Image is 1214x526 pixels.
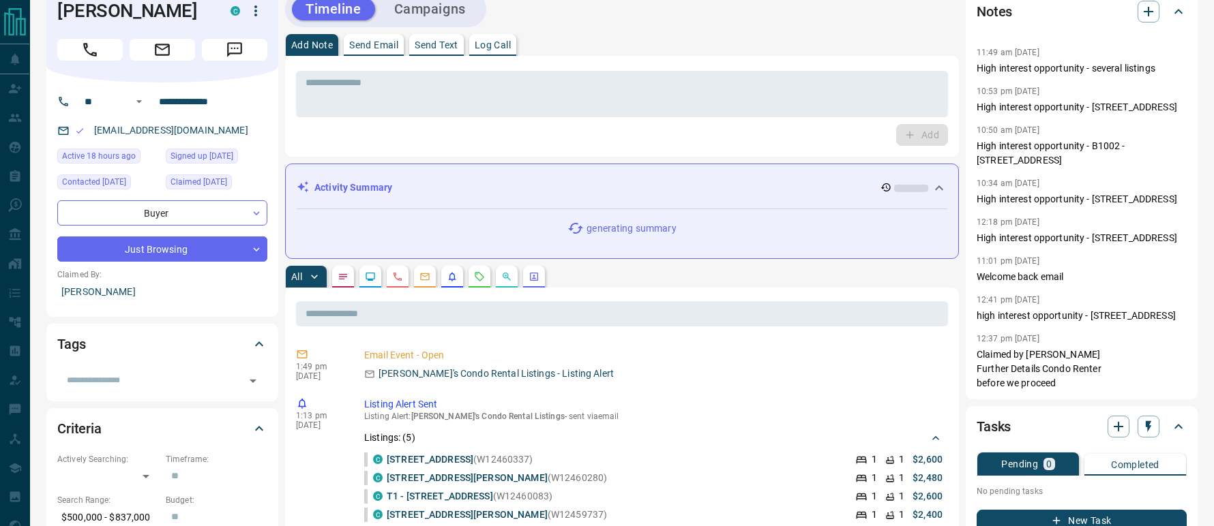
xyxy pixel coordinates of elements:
[57,453,159,465] p: Actively Searching:
[349,40,398,50] p: Send Email
[977,61,1187,76] p: High interest opportunity - several listings
[373,510,383,519] div: condos.ca
[587,221,676,236] p: generating summary
[364,425,943,450] div: Listings: (5)
[872,508,877,522] p: 1
[166,174,267,194] div: Fri Jul 15 2022
[57,328,267,360] div: Tags
[977,270,1187,284] p: Welcome back email
[365,271,376,282] svg: Lead Browsing Activity
[913,452,943,467] p: $2,600
[387,454,473,465] a: [STREET_ADDRESS]
[62,175,126,189] span: Contacted [DATE]
[57,333,85,355] h2: Tags
[296,411,344,420] p: 1:13 pm
[57,412,267,445] div: Criteria
[977,231,1187,245] p: High interest opportunity - [STREET_ADDRESS]
[297,175,947,200] div: Activity Summary
[872,471,877,485] p: 1
[296,420,344,430] p: [DATE]
[475,40,511,50] p: Log Call
[131,93,147,110] button: Open
[364,431,415,445] p: Listings: ( 5 )
[447,271,458,282] svg: Listing Alerts
[411,412,565,421] span: [PERSON_NAME]'s Condo Rental Listings
[57,268,267,281] p: Claimed By:
[373,454,383,464] div: condos.ca
[977,410,1187,443] div: Tasks
[379,367,614,381] p: [PERSON_NAME]'s Condo Rental Listings - Listing Alert
[364,397,943,412] p: Listing Alert Sent
[387,489,552,504] p: (W12460083)
[899,489,904,504] p: 1
[373,473,383,482] div: condos.ca
[913,508,943,522] p: $2,400
[899,508,904,522] p: 1
[243,371,263,390] button: Open
[977,48,1039,57] p: 11:49 am [DATE]
[387,472,548,483] a: [STREET_ADDRESS][PERSON_NAME]
[373,491,383,501] div: condos.ca
[314,181,392,195] p: Activity Summary
[977,334,1039,343] p: 12:37 pm [DATE]
[94,125,248,136] a: [EMAIL_ADDRESS][DOMAIN_NAME]
[387,509,548,520] a: [STREET_ADDRESS][PERSON_NAME]
[977,416,1011,437] h2: Tasks
[166,494,267,506] p: Budget:
[296,371,344,381] p: [DATE]
[913,489,943,504] p: $2,600
[977,100,1187,114] p: High interest opportunity - [STREET_ADDRESS]
[913,471,943,485] p: $2,480
[75,126,85,136] svg: Email Valid
[62,149,136,163] span: Active 18 hours ago
[899,452,904,467] p: 1
[1046,459,1052,469] p: 0
[392,271,403,282] svg: Calls
[977,256,1039,266] p: 11:01 pm [DATE]
[977,192,1187,206] p: High interest opportunity - [STREET_ADDRESS]
[529,271,539,282] svg: Agent Actions
[166,453,267,465] p: Timeframe:
[872,489,877,504] p: 1
[57,149,159,168] div: Mon Oct 13 2025
[166,149,267,168] div: Fri Jul 15 2022
[130,39,195,61] span: Email
[977,1,1012,22] h2: Notes
[977,309,1187,323] p: high interest opportunity - [STREET_ADDRESS]
[364,348,943,362] p: Email Event - Open
[977,179,1039,188] p: 10:34 am [DATE]
[57,174,159,194] div: Thu Aug 28 2025
[202,39,267,61] span: Message
[57,236,267,262] div: Just Browsing
[171,175,227,189] span: Claimed [DATE]
[231,6,240,16] div: condos.ca
[338,271,349,282] svg: Notes
[57,281,267,303] p: [PERSON_NAME]
[899,471,904,485] p: 1
[364,412,943,421] p: Listing Alert : - sent via email
[474,271,485,282] svg: Requests
[1111,460,1159,469] p: Completed
[57,494,159,506] p: Search Range:
[171,149,233,163] span: Signed up [DATE]
[977,125,1039,135] p: 10:50 am [DATE]
[387,452,533,467] p: (W12460337)
[291,40,333,50] p: Add Note
[387,508,607,522] p: (W12459737)
[387,491,493,501] a: T1 - [STREET_ADDRESS]
[977,347,1187,390] p: Claimed by [PERSON_NAME] Further Details Condo Renter before we proceed
[977,295,1039,305] p: 12:41 pm [DATE]
[57,200,267,226] div: Buyer
[419,271,430,282] svg: Emails
[291,272,302,281] p: All
[872,452,877,467] p: 1
[296,362,344,371] p: 1:49 pm
[387,471,607,485] p: (W12460280)
[977,481,1187,501] p: No pending tasks
[415,40,458,50] p: Send Text
[977,87,1039,96] p: 10:53 pm [DATE]
[977,217,1039,227] p: 12:18 pm [DATE]
[977,139,1187,168] p: High interest opportunity - B1002 - [STREET_ADDRESS]
[501,271,512,282] svg: Opportunities
[1001,459,1038,469] p: Pending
